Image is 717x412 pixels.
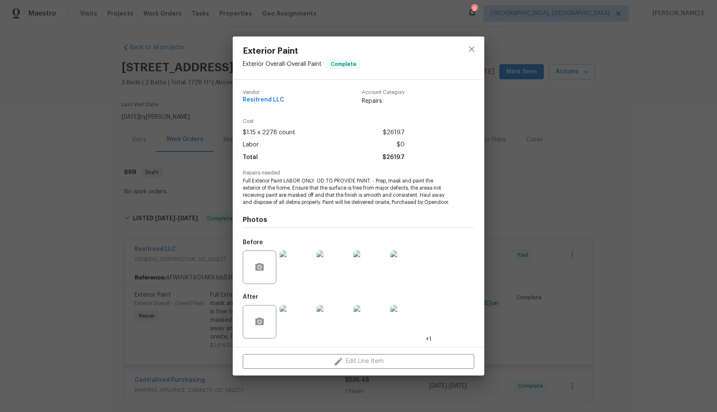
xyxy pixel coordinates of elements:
span: Cost [243,119,405,124]
h5: After [243,294,258,300]
span: Account Category [362,90,405,95]
span: $2619.7 [382,151,405,164]
span: $0 [397,139,405,151]
span: Vendor [243,90,284,95]
span: Repairs [362,97,405,105]
h5: Before [243,240,263,245]
span: Resitrend LLC [243,97,284,103]
span: +1 [426,335,431,344]
h4: Photos [243,216,474,224]
span: Exterior Overall - Overall Paint [243,61,322,67]
button: close [462,39,482,59]
span: Exterior Paint [243,47,361,56]
span: Total [243,151,258,164]
span: Labor [243,139,259,151]
span: Complete [327,60,360,68]
span: Repairs needed [243,170,474,176]
span: $1.15 x 2278 count [243,127,295,139]
span: Full Exterior Paint LABOR ONLY. OD TO PROVIDE PAINT. - Prep, mask and paint the exterior of the h... [243,177,451,206]
div: 2 [471,5,477,13]
span: $2619.7 [383,127,405,139]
